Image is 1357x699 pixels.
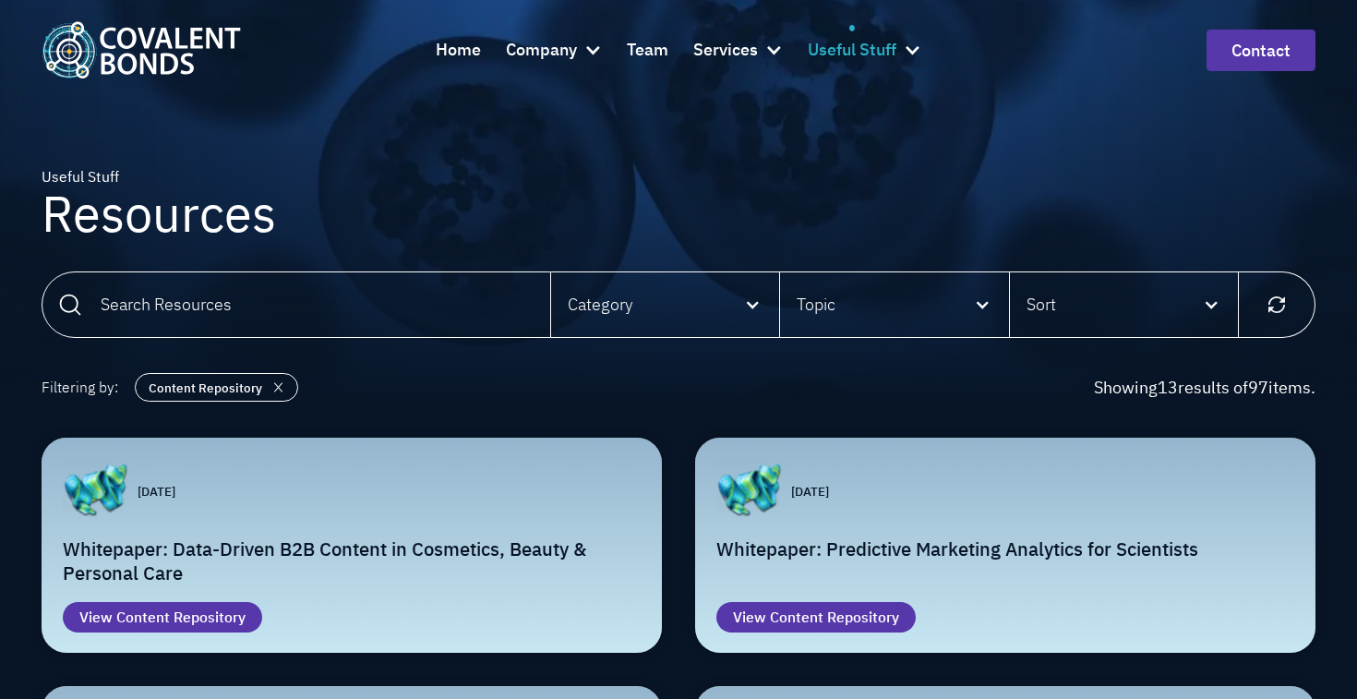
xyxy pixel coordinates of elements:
[63,537,642,586] h2: Whitepaper: Data-Driven B2B Content in Cosmetics, Beauty & Personal Care
[791,482,829,500] p: [DATE]
[268,374,289,401] img: close icon
[716,537,1295,561] h2: Whitepaper: Predictive Marketing Analytics for Scientists
[627,25,668,75] a: Team
[1010,272,1238,337] div: Sort
[695,438,1315,654] a: [DATE]Whitepaper: Predictive Marketing Analytics for ScientistsViewContent Repository
[808,37,896,64] div: Useful Stuff
[780,272,1008,337] div: Topic
[42,21,241,78] a: home
[42,21,241,78] img: Covalent Bonds White / Teal Logo
[1207,30,1315,71] a: contact
[568,292,633,317] div: Category
[42,166,276,188] div: Useful Stuff
[551,272,779,337] div: Category
[79,607,113,629] div: View
[1265,610,1357,699] iframe: Chat Widget
[506,25,602,75] div: Company
[42,188,276,238] h1: Resources
[808,25,921,75] div: Useful Stuff
[506,37,577,64] div: Company
[42,371,118,404] div: Filtering by:
[693,25,783,75] div: Services
[1248,377,1268,398] span: 97
[436,37,481,64] div: Home
[1027,292,1056,317] div: Sort
[733,607,766,629] div: View
[1158,377,1178,398] span: 13
[627,37,668,64] div: Team
[693,37,758,64] div: Services
[797,292,835,317] div: Topic
[138,482,175,500] p: [DATE]
[149,379,262,397] div: Content Repository
[42,271,551,338] input: Search Resources
[436,25,481,75] a: Home
[1094,375,1315,400] div: Showing results of items.
[770,607,899,629] div: Content Repository
[116,607,246,629] div: Content Repository
[42,438,662,654] a: [DATE]Whitepaper: Data-Driven B2B Content in Cosmetics, Beauty & Personal CareViewContent Repository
